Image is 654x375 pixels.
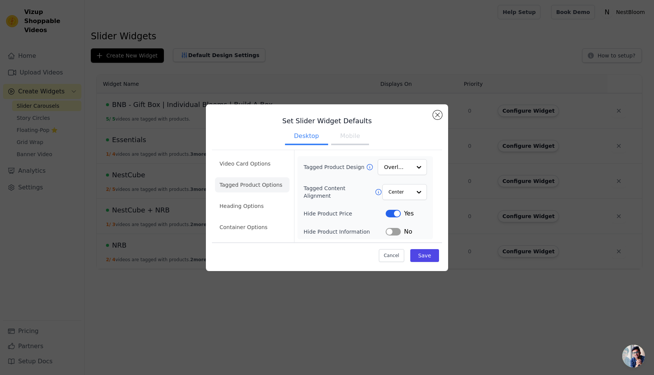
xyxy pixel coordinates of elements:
[622,345,645,367] a: Open chat
[379,249,404,262] button: Cancel
[404,209,414,218] span: Yes
[304,210,386,217] label: Hide Product Price
[212,116,442,126] h3: Set Slider Widget Defaults
[304,184,374,200] label: Tagged Content Alignment
[433,110,442,119] button: Close modal
[215,177,290,192] li: Tagged Product Options
[285,129,328,145] button: Desktop
[410,249,439,262] button: Save
[331,129,369,145] button: Mobile
[215,156,290,171] li: Video Card Options
[215,220,290,235] li: Container Options
[304,163,366,171] label: Tagged Product Design
[215,198,290,214] li: Heading Options
[404,227,412,236] span: No
[304,228,386,236] label: Hide Product Information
